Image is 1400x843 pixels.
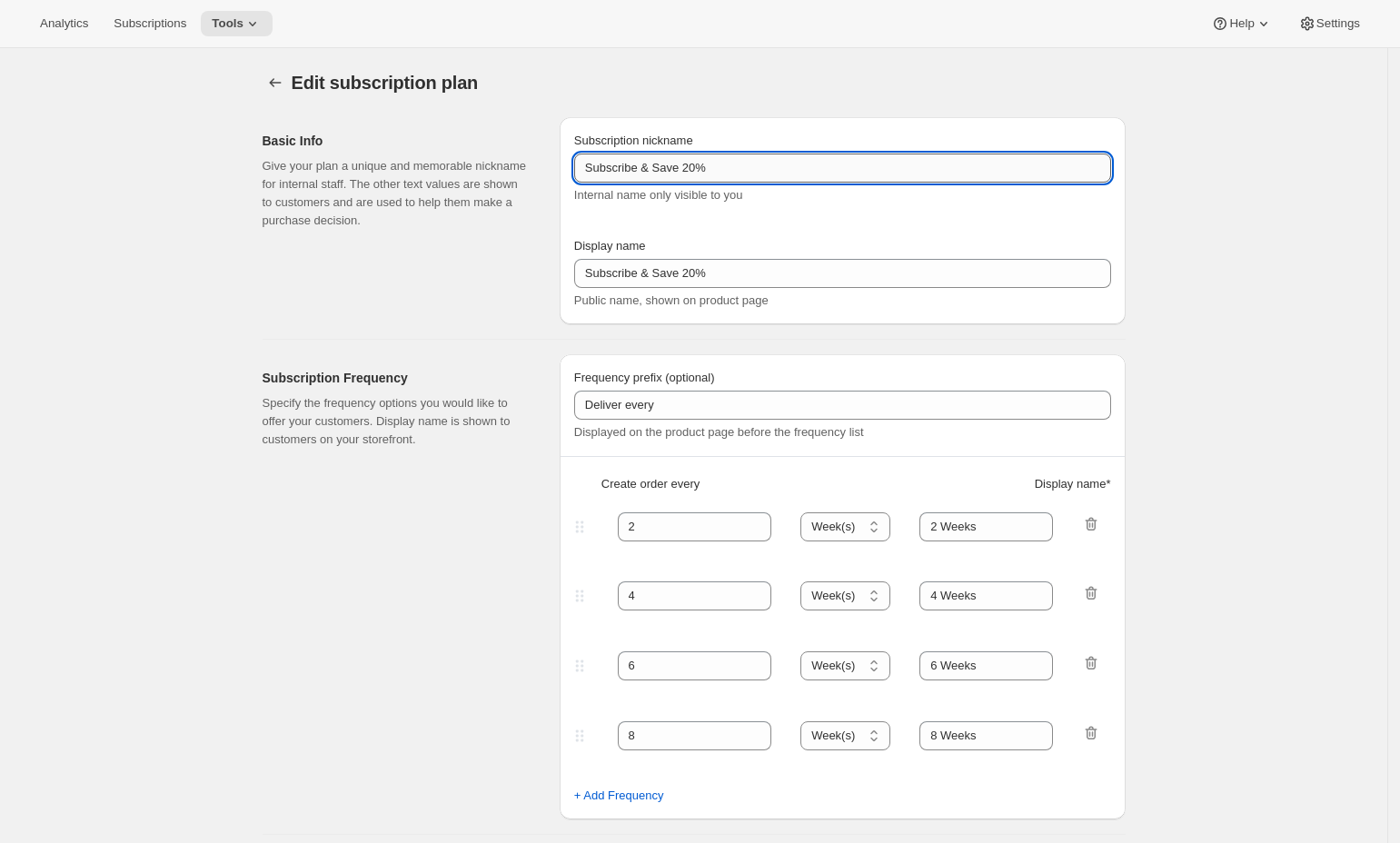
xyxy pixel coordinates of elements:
span: Create order every [601,475,700,493]
button: Tools [201,11,273,36]
span: Public name, shown on product page [574,293,769,307]
input: 1 month [919,651,1053,680]
span: Frequency prefix (optional) [574,371,715,384]
input: Subscribe & Save [574,259,1111,288]
h2: Subscription Frequency [263,369,531,387]
input: Subscribe & Save [574,154,1111,183]
span: Help [1229,16,1254,31]
span: Settings [1316,16,1360,31]
button: + Add Frequency [563,781,675,810]
input: 1 month [919,512,1053,541]
p: Give your plan a unique and memorable nickname for internal staff. The other text values are show... [263,157,531,230]
button: Analytics [29,11,99,36]
span: Internal name only visible to you [574,188,743,202]
input: 1 month [919,721,1053,750]
input: 1 month [919,581,1053,610]
span: Subscriptions [114,16,186,31]
span: + Add Frequency [574,787,664,805]
button: Help [1200,11,1283,36]
span: Edit subscription plan [292,73,479,93]
button: Subscriptions [103,11,197,36]
p: Specify the frequency options you would like to offer your customers. Display name is shown to cu... [263,394,531,449]
span: Display name [574,239,646,253]
span: Tools [212,16,243,31]
button: Settings [1287,11,1371,36]
span: Subscription nickname [574,134,693,147]
span: Display name * [1035,475,1111,493]
input: Deliver every [574,391,1111,420]
span: Displayed on the product page before the frequency list [574,425,864,439]
button: Subscription plans [263,70,288,95]
h2: Basic Info [263,132,531,150]
span: Analytics [40,16,88,31]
